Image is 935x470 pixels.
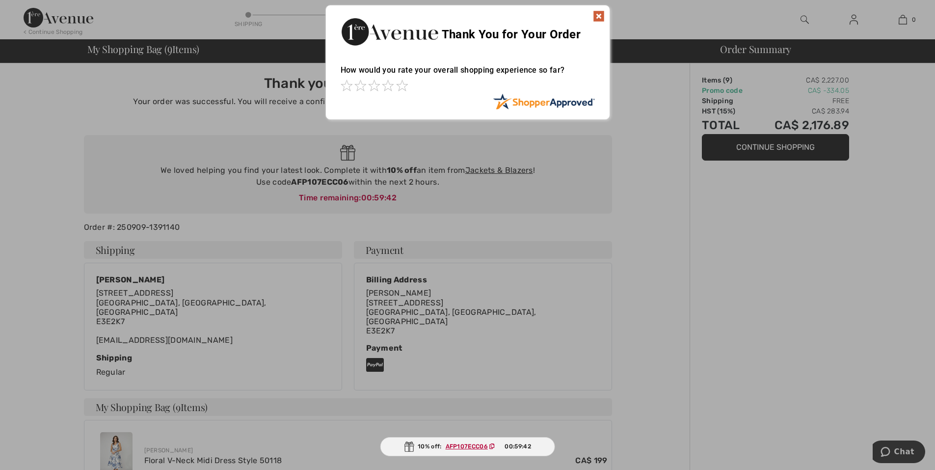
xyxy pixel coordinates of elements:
img: Gift.svg [404,442,414,452]
img: x [593,10,605,22]
span: 00:59:42 [505,442,531,451]
span: Chat [22,7,42,16]
img: Thank You for Your Order [341,15,439,48]
div: 10% off: [380,437,555,456]
ins: AFP107ECC06 [446,443,488,450]
span: Thank You for Your Order [442,28,581,41]
div: How would you rate your overall shopping experience so far? [341,55,595,93]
